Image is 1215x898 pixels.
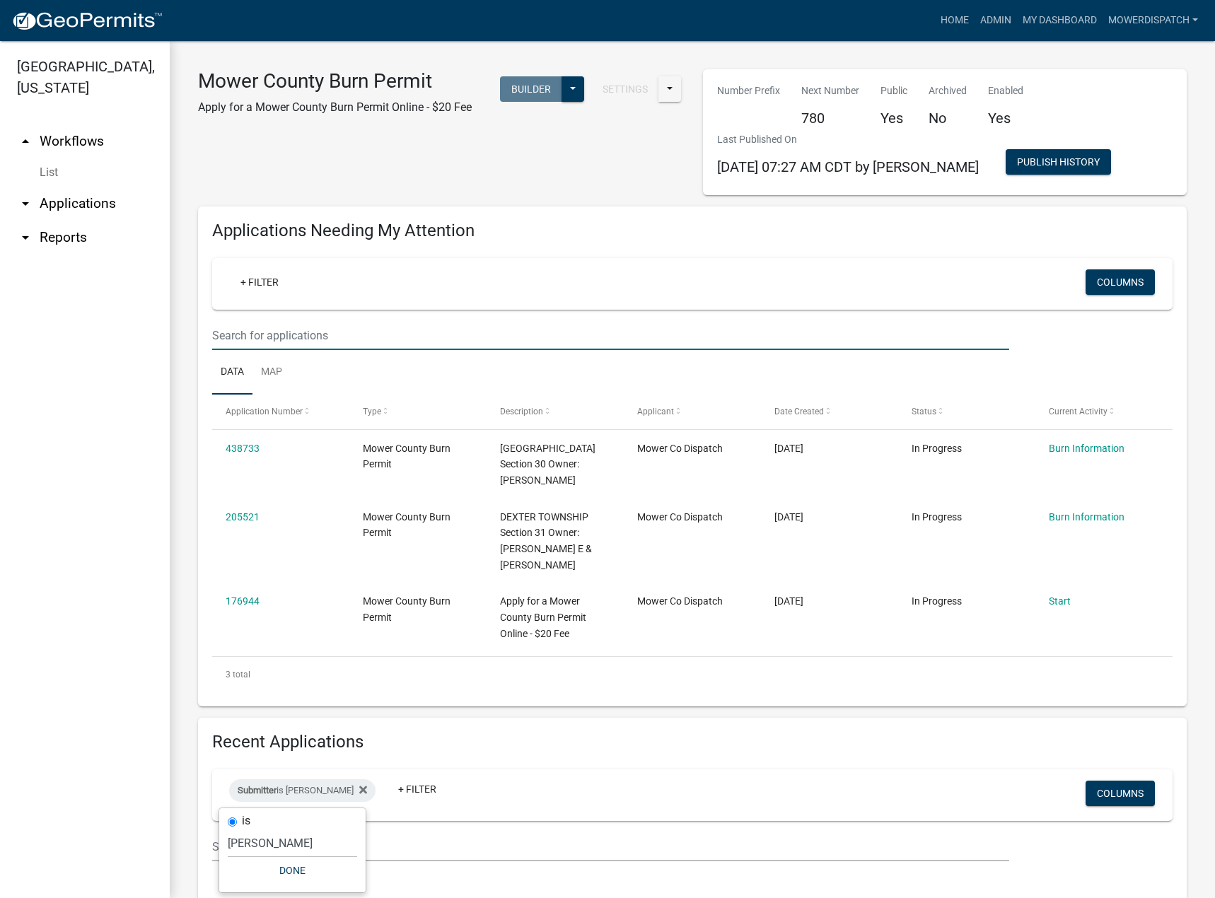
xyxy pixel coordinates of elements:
span: DEXTER TOWNSHIP Section 31 Owner: MERTEN PATRICK E & SHERI M [500,511,592,571]
span: In Progress [912,595,962,607]
input: Search for applications [212,321,1009,350]
i: arrow_drop_down [17,229,34,246]
a: + Filter [387,776,448,802]
p: Enabled [988,83,1023,98]
h5: No [929,110,967,127]
span: Submitter [238,785,277,795]
datatable-header-cell: Current Activity [1035,395,1173,428]
a: Data [212,350,252,395]
span: Apply for a Mower County Burn Permit Online - $20 Fee [500,595,586,639]
span: Mower Co Dispatch [637,511,723,523]
button: Settings [591,76,659,102]
p: Last Published On [717,132,979,147]
p: Apply for a Mower County Burn Permit Online - $20 Fee [198,99,472,116]
h4: Applications Needing My Attention [212,221,1173,241]
span: 06/20/2025 [774,443,803,454]
button: Publish History [1006,149,1111,175]
h4: Recent Applications [212,732,1173,752]
span: Mower County Burn Permit [363,595,450,623]
button: Columns [1086,781,1155,806]
button: Done [228,858,357,883]
span: Date Created [774,407,824,416]
input: Search for applications [212,832,1009,861]
span: 12/27/2023 [774,511,803,523]
span: Description [500,407,543,416]
span: In Progress [912,511,962,523]
a: + Filter [229,269,290,295]
i: arrow_drop_down [17,195,34,212]
a: 176944 [226,595,260,607]
datatable-header-cell: Status [898,395,1035,428]
h5: Yes [880,110,907,127]
span: Current Activity [1049,407,1108,416]
span: Mower Co Dispatch [637,595,723,607]
h5: Yes [988,110,1023,127]
span: Status [912,407,936,416]
a: Start [1049,595,1071,607]
div: is [PERSON_NAME] [229,779,376,802]
datatable-header-cell: Applicant [624,395,761,428]
span: [DATE] 07:27 AM CDT by [PERSON_NAME] [717,158,979,175]
span: Type [363,407,381,416]
p: Archived [929,83,967,98]
span: PLEASANT VALLEY TOWNSHIP Section 30 Owner: LECY BENNIE J [500,443,595,486]
a: My Dashboard [1017,7,1103,34]
a: Burn Information [1049,511,1124,523]
a: 205521 [226,511,260,523]
p: Public [880,83,907,98]
a: MowerDispatch [1103,7,1204,34]
a: Map [252,350,291,395]
a: Home [935,7,975,34]
button: Builder [500,76,562,102]
p: Number Prefix [717,83,780,98]
wm-modal-confirm: Workflow Publish History [1006,158,1111,169]
h3: Mower County Burn Permit [198,69,472,93]
span: 09/30/2023 [774,595,803,607]
span: Mower Co Dispatch [637,443,723,454]
p: Next Number [801,83,859,98]
span: Mower County Burn Permit [363,443,450,470]
datatable-header-cell: Application Number [212,395,349,428]
h5: 780 [801,110,859,127]
datatable-header-cell: Type [349,395,487,428]
span: Applicant [637,407,674,416]
div: 3 total [212,657,1173,692]
datatable-header-cell: Date Created [761,395,898,428]
i: arrow_drop_up [17,133,34,150]
span: Mower County Burn Permit [363,511,450,539]
datatable-header-cell: Description [487,395,624,428]
span: In Progress [912,443,962,454]
label: is [242,815,250,827]
a: Admin [975,7,1017,34]
a: 438733 [226,443,260,454]
button: Columns [1086,269,1155,295]
a: Burn Information [1049,443,1124,454]
span: Application Number [226,407,303,416]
